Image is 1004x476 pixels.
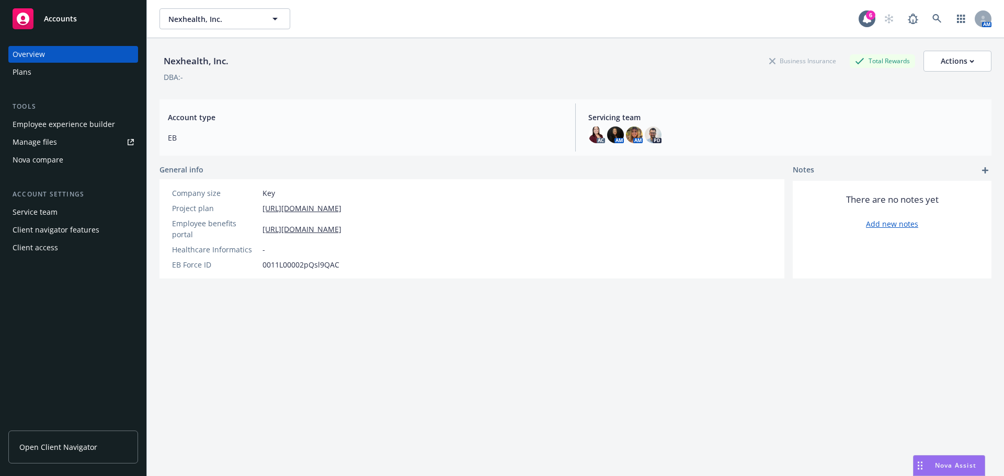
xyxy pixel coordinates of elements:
img: photo [645,126,661,143]
a: [URL][DOMAIN_NAME] [263,224,341,235]
div: Project plan [172,203,258,214]
span: Servicing team [588,112,983,123]
a: Start snowing [878,8,899,29]
div: Employee benefits portal [172,218,258,240]
button: Actions [923,51,991,72]
a: Employee experience builder [8,116,138,133]
div: Actions [941,51,974,71]
a: Manage files [8,134,138,150]
a: Plans [8,64,138,80]
div: Service team [13,204,58,220]
div: Tools [8,101,138,112]
div: Total Rewards [850,54,915,67]
span: 0011L00002pQsl9QAC [263,259,339,270]
span: EB [168,132,563,143]
span: Nova Assist [935,461,976,470]
div: Nova compare [13,152,63,168]
div: Plans [13,64,31,80]
span: - [263,244,265,255]
img: photo [607,126,624,143]
a: Client navigator features [8,222,138,238]
img: photo [626,126,643,143]
div: Client access [13,239,58,256]
a: Report a Bug [903,8,923,29]
a: [URL][DOMAIN_NAME] [263,203,341,214]
div: Employee experience builder [13,116,115,133]
a: Overview [8,46,138,63]
span: Nexhealth, Inc. [168,14,259,25]
span: Account type [168,112,563,123]
span: General info [159,164,203,175]
img: photo [588,126,605,143]
span: Key [263,188,275,199]
div: Overview [13,46,45,63]
div: Drag to move [914,456,927,475]
a: Search [927,8,948,29]
div: 6 [866,10,875,20]
button: Nexhealth, Inc. [159,8,290,29]
span: Open Client Navigator [19,442,97,452]
div: DBA: - [164,72,183,83]
a: Client access [8,239,138,256]
a: Service team [8,204,138,220]
a: Add new notes [866,218,918,229]
div: Company size [172,188,258,199]
div: Client navigator features [13,222,99,238]
div: Healthcare Informatics [172,244,258,255]
a: Nova compare [8,152,138,168]
div: EB Force ID [172,259,258,270]
a: add [979,164,991,177]
div: Nexhealth, Inc. [159,54,233,68]
div: Manage files [13,134,57,150]
a: Switch app [951,8,972,29]
span: Notes [793,164,814,177]
button: Nova Assist [913,455,985,476]
div: Business Insurance [764,54,841,67]
div: Account settings [8,189,138,200]
span: Accounts [44,15,77,23]
span: There are no notes yet [846,193,939,206]
a: Accounts [8,4,138,33]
